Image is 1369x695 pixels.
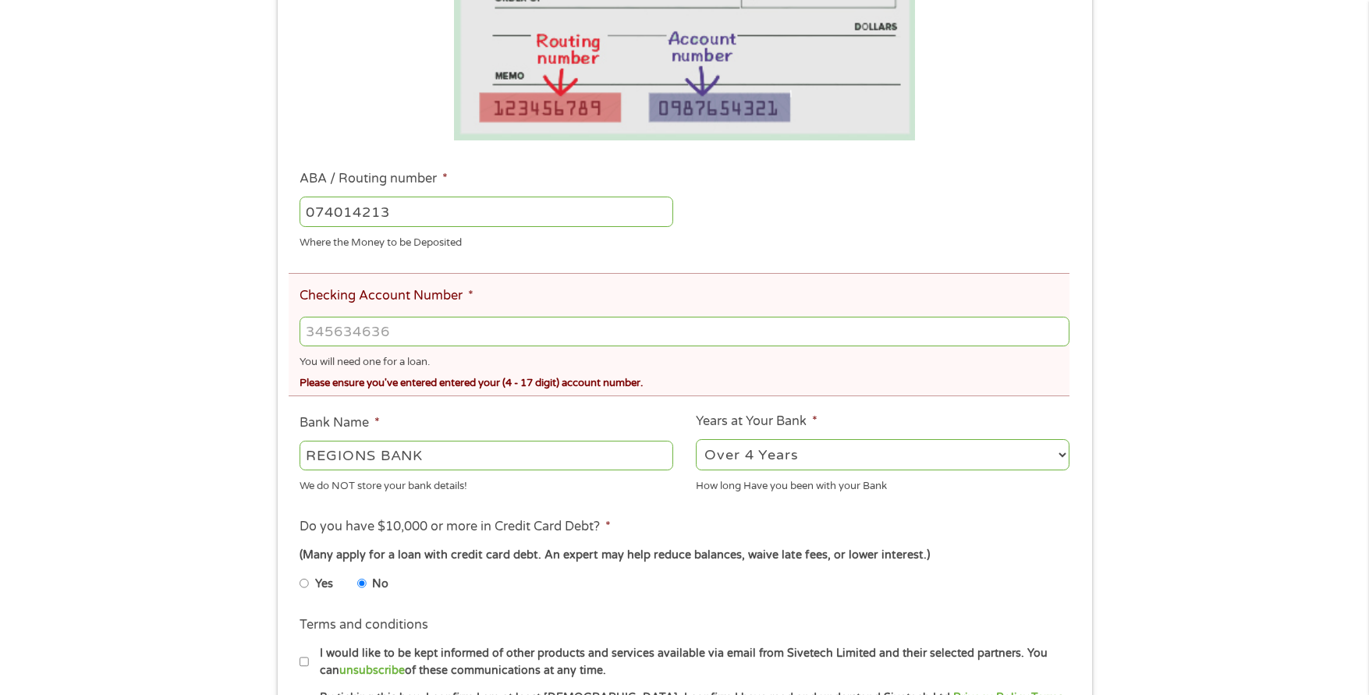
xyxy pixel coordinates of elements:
label: Terms and conditions [300,617,428,633]
div: How long Have you been with your Bank [696,473,1069,495]
input: 345634636 [300,317,1069,346]
label: I would like to be kept informed of other products and services available via email from Sivetech... [309,645,1074,679]
div: You will need one for a loan. [300,349,1069,371]
label: Bank Name [300,415,380,431]
a: unsubscribe [339,664,405,677]
label: Yes [315,576,333,593]
label: Years at Your Bank [696,413,817,430]
label: No [372,576,388,593]
div: We do NOT store your bank details! [300,473,673,495]
input: 263177916 [300,197,673,226]
label: Checking Account Number [300,288,473,304]
label: ABA / Routing number [300,171,448,187]
div: (Many apply for a loan with credit card debt. An expert may help reduce balances, waive late fees... [300,547,1069,564]
label: Do you have $10,000 or more in Credit Card Debt? [300,519,611,535]
div: Please ensure you've entered entered your (4 - 17 digit) account number. [300,371,1069,392]
div: Where the Money to be Deposited [300,229,673,250]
